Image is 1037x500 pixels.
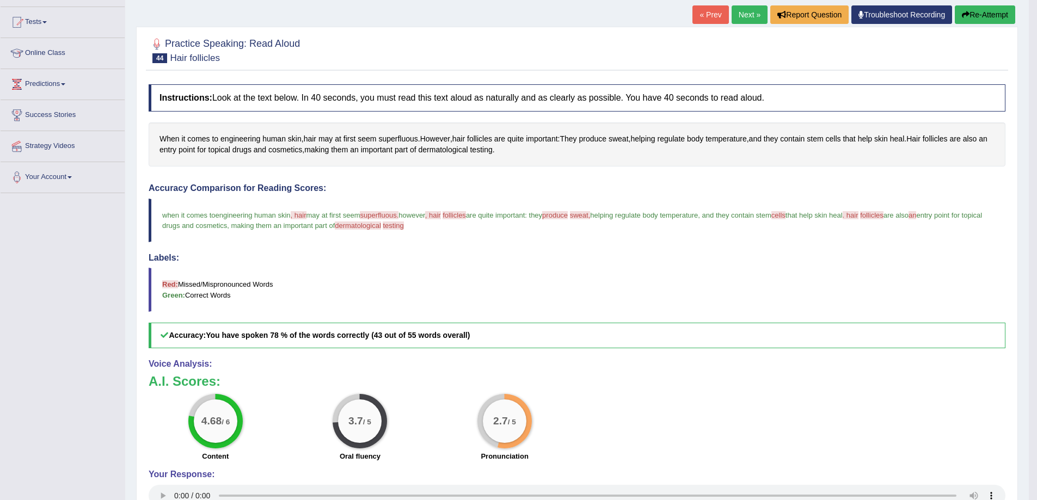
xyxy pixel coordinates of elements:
span: that help skin heal [786,211,843,219]
span: Click to see word definition [579,133,606,145]
blockquote: Missed/Mispronounced Words Correct Words [149,268,1005,311]
label: Content [202,451,229,461]
span: 44 [152,53,167,63]
span: when it comes to [162,211,216,219]
span: Click to see word definition [220,133,260,145]
h4: Look at the text below. In 40 seconds, you must read this text aloud as naturally and as clearly ... [149,84,1005,112]
a: Troubleshoot Recording [851,5,952,24]
span: : [525,211,527,219]
span: Click to see word definition [858,133,872,145]
span: Click to see word definition [350,144,359,156]
span: Click to see word definition [262,133,286,145]
span: Click to see word definition [630,133,655,145]
span: Click to see word definition [906,133,921,145]
span: Click to see word definition [687,133,703,145]
label: Oral fluency [340,451,381,461]
span: Click to see word definition [410,144,416,156]
span: Click to see word definition [288,133,302,145]
label: Pronunciation [481,451,528,461]
span: Click to see word definition [452,133,465,145]
small: / 5 [508,418,516,426]
span: testing [383,221,403,230]
span: Click to see word definition [467,133,492,145]
span: Click to see word definition [181,133,185,145]
b: A.I. Scores: [149,374,220,388]
span: making them an important part of [231,221,335,230]
span: superfluous. [360,211,398,219]
span: Click to see word definition [807,133,823,145]
span: Click to see word definition [179,144,195,156]
span: Click to see word definition [212,133,218,145]
span: Click to see word definition [159,144,176,156]
span: are also [883,211,909,219]
span: Click to see word definition [420,133,450,145]
span: helping regulate body temperature [590,211,698,219]
span: , [227,221,229,230]
span: Click to see word definition [874,133,888,145]
a: « Prev [692,5,728,24]
span: Click to see word definition [749,133,762,145]
span: , hair [425,211,441,219]
span: cells [771,211,786,219]
span: may at first seem [306,211,360,219]
span: Click to see word definition [304,133,316,145]
span: Click to see word definition [764,133,778,145]
big: 4.68 [201,415,222,427]
span: follicles [443,211,466,219]
span: Click to see word definition [159,133,180,145]
a: Your Account [1,162,125,189]
a: Tests [1,7,125,34]
span: and they contain stem [702,211,771,219]
h4: Voice Analysis: [149,359,1005,369]
span: Click to see word definition [923,133,948,145]
span: Click to see word definition [378,133,418,145]
span: Click to see word definition [358,133,376,145]
h4: Accuracy Comparison for Reading Scores: [149,183,1005,193]
span: are quite important [466,211,525,219]
span: Click to see word definition [780,133,805,145]
big: 2.7 [493,415,508,427]
small: / 5 [363,418,371,426]
h5: Accuracy: [149,323,1005,348]
span: Click to see word definition [609,133,629,145]
span: Click to see word definition [331,144,348,156]
a: Success Stories [1,100,125,127]
span: Click to see word definition [494,133,505,145]
span: Click to see word definition [560,133,576,145]
h2: Practice Speaking: Read Aloud [149,36,300,63]
a: Online Class [1,38,125,65]
h4: Labels: [149,253,1005,263]
a: Strategy Videos [1,131,125,158]
span: Click to see word definition [343,133,356,145]
small: / 6 [222,418,230,426]
span: Click to see word definition [361,144,392,156]
span: Click to see word definition [963,133,977,145]
span: Click to see word definition [526,133,557,145]
span: entry point for topical drugs and cosmetics [162,211,984,230]
span: Click to see word definition [950,133,961,145]
span: Click to see word definition [187,133,210,145]
span: Click to see word definition [419,144,468,156]
span: Click to see word definition [197,144,206,156]
button: Report Question [770,5,849,24]
span: Click to see word definition [705,133,746,145]
span: Click to see word definition [335,133,341,145]
small: Hair follicles [170,53,220,63]
span: Click to see word definition [843,133,855,145]
big: 3.7 [349,415,364,427]
b: You have spoken 78 % of the words correctly (43 out of 55 words overall) [206,331,470,339]
span: produce [542,211,568,219]
span: engineering human skin [216,211,291,219]
b: Instructions: [159,93,212,102]
span: Click to see word definition [304,144,329,156]
span: . hair [843,211,858,219]
b: Red: [162,280,178,288]
span: they [529,211,543,219]
span: Click to see word definition [507,133,524,145]
span: , hair [291,211,306,219]
a: Next » [732,5,768,24]
span: dermatological [335,221,381,230]
span: Click to see word definition [232,144,251,156]
a: Predictions [1,69,125,96]
span: Click to see word definition [825,133,840,145]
